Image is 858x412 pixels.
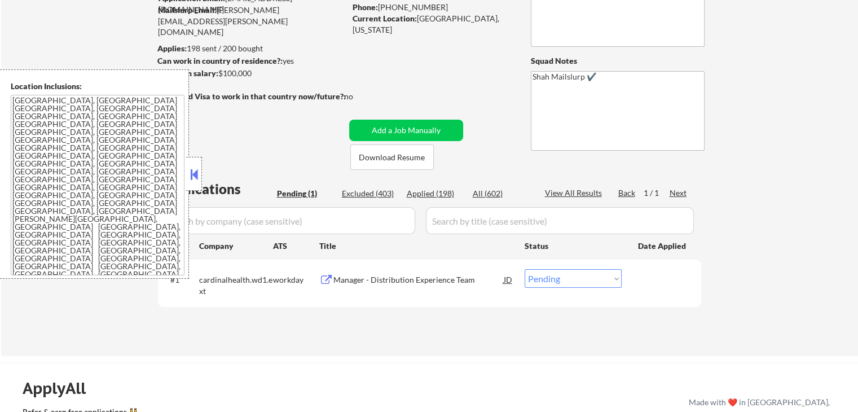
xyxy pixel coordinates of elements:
div: Applications [161,182,273,196]
div: [GEOGRAPHIC_DATA], [US_STATE] [353,13,512,35]
input: Search by title (case sensitive) [426,207,694,234]
strong: Phone: [353,2,378,12]
div: #1 [170,274,190,286]
div: Date Applied [638,240,688,252]
button: Download Resume [350,144,434,170]
div: Pending (1) [277,188,333,199]
div: ApplyAll [23,379,99,398]
div: Back [618,187,636,199]
div: ATS [273,240,319,252]
strong: Mailslurp Email: [158,5,217,15]
div: [PERSON_NAME][EMAIL_ADDRESS][PERSON_NAME][DOMAIN_NAME] [158,5,345,38]
div: [PHONE_NUMBER] [353,2,512,13]
div: $100,000 [157,68,345,79]
strong: Will need Visa to work in that country now/future?: [158,91,346,101]
div: 198 sent / 200 bought [157,43,345,54]
input: Search by company (case sensitive) [161,207,415,234]
strong: Applies: [157,43,187,53]
div: Status [525,235,622,256]
div: All (602) [473,188,529,199]
div: JD [503,269,514,290]
div: no [344,91,376,102]
div: Location Inclusions: [11,81,184,92]
div: 1 / 1 [644,187,670,199]
div: Title [319,240,514,252]
div: Squad Notes [531,55,705,67]
div: Company [199,240,273,252]
div: Applied (198) [407,188,463,199]
div: yes [157,55,342,67]
div: cardinalhealth.wd1.ext [199,274,273,296]
div: Excluded (403) [342,188,398,199]
div: Next [670,187,688,199]
strong: Can work in country of residence?: [157,56,283,65]
strong: Minimum salary: [157,68,218,78]
div: workday [273,274,319,286]
button: Add a Job Manually [349,120,463,141]
div: Manager - Distribution Experience Team [333,274,504,286]
strong: Current Location: [353,14,417,23]
div: View All Results [545,187,605,199]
